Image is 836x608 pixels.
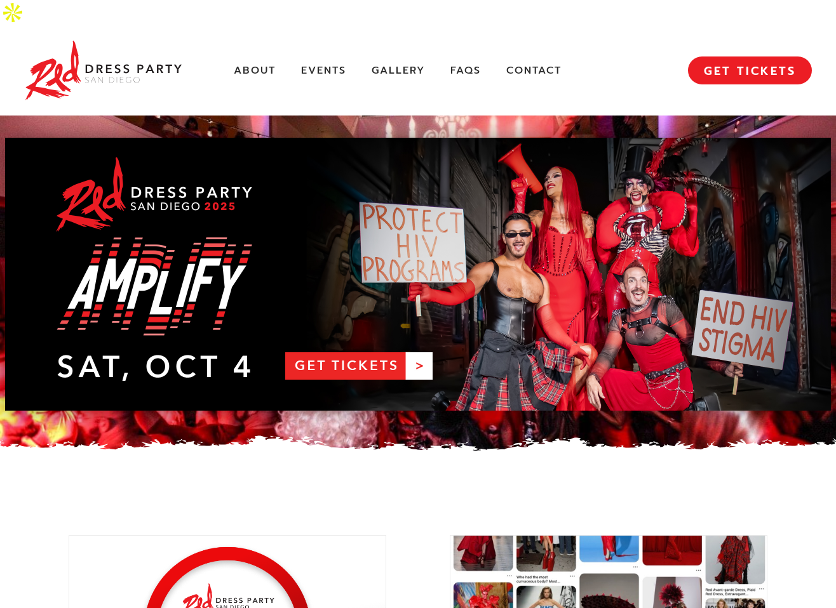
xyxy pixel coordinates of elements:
a: Events [301,64,346,77]
a: Gallery [372,64,425,77]
a: FAQs [450,64,481,77]
a: About [234,64,276,77]
img: Red Dress Party San Diego [24,38,183,103]
a: GET TICKETS [688,56,812,84]
a: Contact [506,64,562,77]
